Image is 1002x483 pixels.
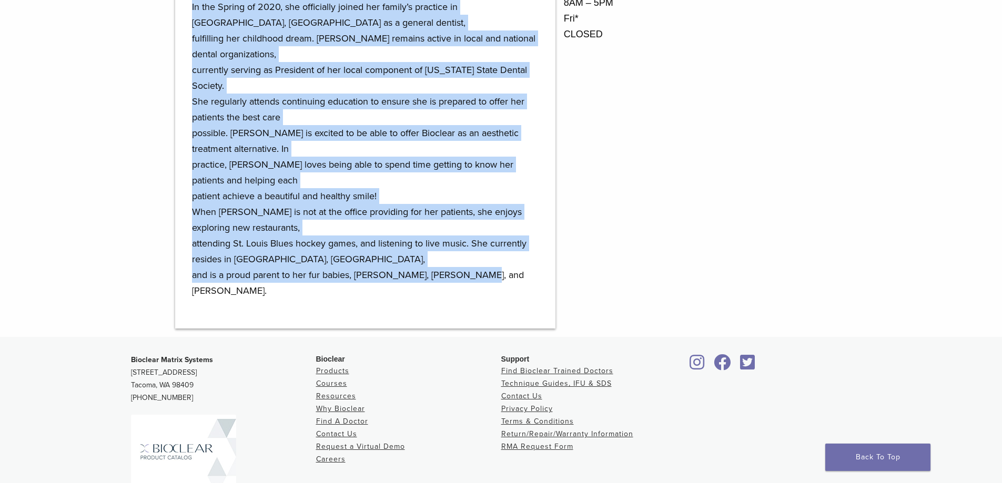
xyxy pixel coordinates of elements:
[501,417,574,426] a: Terms & Conditions
[686,361,709,371] a: Bioclear
[316,379,347,388] a: Courses
[131,355,213,364] strong: Bioclear Matrix Systems
[711,361,735,371] a: Bioclear
[501,404,553,413] a: Privacy Policy
[501,379,612,388] a: Technique Guides, IFU & SDS
[564,26,827,42] div: CLOSED
[316,366,349,375] a: Products
[316,429,357,438] a: Contact Us
[316,442,405,451] a: Request a Virtual Demo
[316,355,345,363] span: Bioclear
[501,429,633,438] a: Return/Repair/Warranty Information
[501,366,613,375] a: Find Bioclear Trained Doctors
[501,392,542,400] a: Contact Us
[316,417,368,426] a: Find A Doctor
[316,455,346,464] a: Careers
[131,354,316,404] p: [STREET_ADDRESS] Tacoma, WA 98409 [PHONE_NUMBER]
[737,361,759,371] a: Bioclear
[825,444,930,471] a: Back To Top
[501,355,530,363] span: Support
[316,404,365,413] a: Why Bioclear
[501,442,573,451] a: RMA Request Form
[316,392,356,400] a: Resources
